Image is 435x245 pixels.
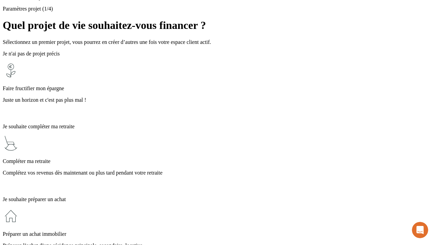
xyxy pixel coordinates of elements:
[3,196,432,202] p: Je souhaite préparer un achat
[3,19,432,32] h1: Quel projet de vie souhaitez-vous financer ?
[3,124,432,130] p: Je souhaite compléter ma retraite
[3,6,432,12] p: Paramètres projet (1/4)
[3,3,187,21] div: Ouvrir le Messenger Intercom
[3,97,432,103] p: Juste un horizon et c'est pas plus mal !
[3,158,432,164] p: Compléter ma retraite
[7,11,167,18] div: L’équipe répond généralement dans un délai de quelques minutes.
[3,170,432,176] p: Complétez vos revenus dès maintenant ou plus tard pendant votre retraite
[412,222,428,238] iframe: Intercom live chat
[3,85,432,92] p: Faire fructifier mon épargne
[3,39,211,45] span: Sélectionnez un premier projet, vous pourrez en créer d’autres une fois votre espace client actif.
[3,51,432,57] p: Je n'ai pas de projet précis
[7,6,167,11] div: Vous avez besoin d’aide ?
[3,231,432,237] p: Préparer un achat immobilier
